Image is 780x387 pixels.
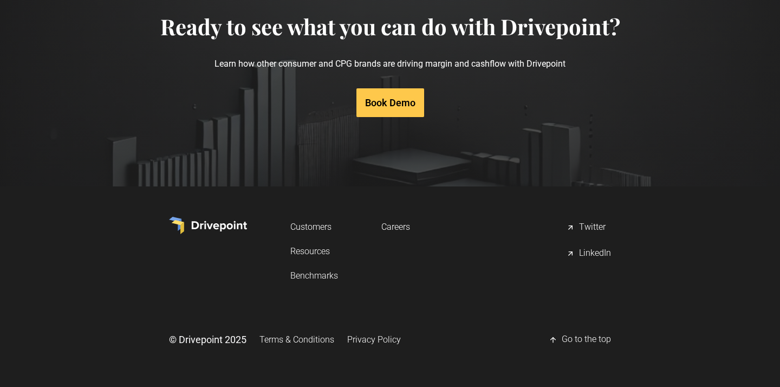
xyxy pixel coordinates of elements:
[381,217,410,237] a: Careers
[259,330,334,350] a: Terms & Conditions
[579,247,611,260] div: LinkedIn
[160,14,620,40] h4: Ready to see what you can do with Drivepoint?
[347,330,401,350] a: Privacy Policy
[566,217,611,238] a: Twitter
[549,329,611,351] a: Go to the top
[169,333,246,346] div: © Drivepoint 2025
[290,266,338,286] a: Benchmarks
[562,333,611,346] div: Go to the top
[160,40,620,88] p: Learn how other consumer and CPG brands are driving margin and cashflow with Drivepoint
[290,217,338,237] a: Customers
[579,221,606,234] div: Twitter
[566,243,611,265] a: LinkedIn
[290,241,338,261] a: Resources
[356,88,424,117] a: Book Demo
